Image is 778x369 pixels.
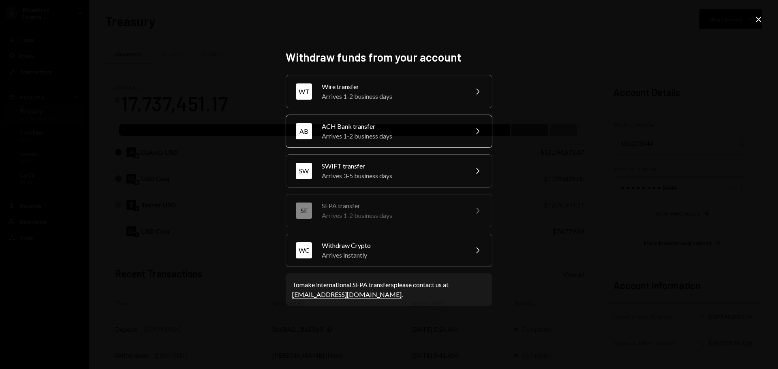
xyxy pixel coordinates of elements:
[292,290,402,299] a: [EMAIL_ADDRESS][DOMAIN_NAME]
[322,171,463,181] div: Arrives 3-5 business days
[286,234,492,267] button: WCWithdraw CryptoArrives instantly
[322,131,463,141] div: Arrives 1-2 business days
[286,75,492,108] button: WTWire transferArrives 1-2 business days
[286,49,492,65] h2: Withdraw funds from your account
[322,201,463,211] div: SEPA transfer
[296,83,312,100] div: WT
[296,203,312,219] div: SE
[296,242,312,258] div: WC
[322,211,463,220] div: Arrives 1-2 business days
[322,250,463,260] div: Arrives instantly
[296,123,312,139] div: AB
[322,82,463,92] div: Wire transfer
[322,241,463,250] div: Withdraw Crypto
[286,194,492,227] button: SESEPA transferArrives 1-2 business days
[292,280,486,299] div: To make international SEPA transfers please contact us at .
[286,154,492,188] button: SWSWIFT transferArrives 3-5 business days
[322,161,463,171] div: SWIFT transfer
[322,122,463,131] div: ACH Bank transfer
[322,92,463,101] div: Arrives 1-2 business days
[286,115,492,148] button: ABACH Bank transferArrives 1-2 business days
[296,163,312,179] div: SW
